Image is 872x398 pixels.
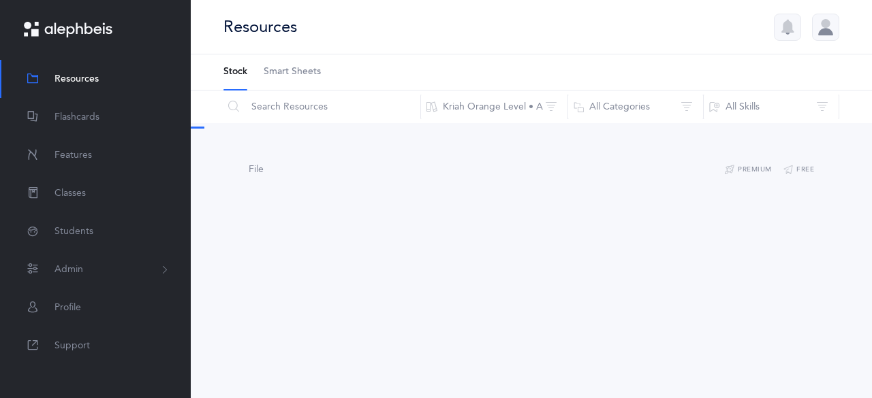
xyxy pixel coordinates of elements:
span: Students [54,225,93,239]
span: Profile [54,301,81,315]
button: Free [783,162,815,178]
button: All Skills [703,90,839,123]
span: Smart Sheets [264,65,321,79]
div: Resources [223,16,297,38]
button: Premium [724,162,772,178]
span: Classes [54,186,86,201]
button: Kriah Orange Level • A [420,90,568,123]
span: File [249,164,264,175]
span: Flashcards [54,110,99,125]
span: Features [54,148,92,163]
button: All Categories [567,90,704,123]
span: Resources [54,72,99,86]
span: Admin [54,263,83,277]
span: Support [54,339,90,353]
input: Search Resources [223,90,421,123]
